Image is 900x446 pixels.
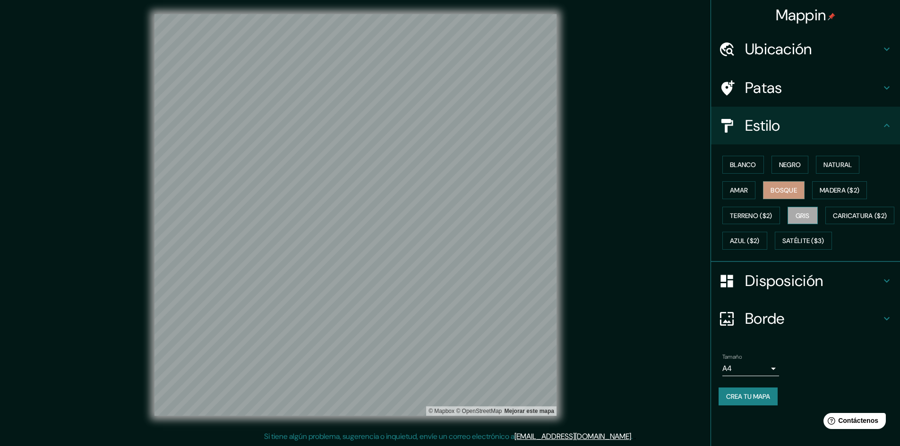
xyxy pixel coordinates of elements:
font: Satélite ($3) [782,237,824,245]
font: . [633,431,634,441]
font: Amar [730,186,748,194]
font: Mappin [776,5,826,25]
font: Negro [779,160,801,169]
a: [EMAIL_ADDRESS][DOMAIN_NAME] [514,431,631,441]
div: A4 [722,361,779,376]
button: Satélite ($3) [775,232,832,250]
a: Mapbox [429,408,454,414]
button: Bosque [763,181,805,199]
img: pin-icon.png [828,13,835,20]
a: Comentarios sobre el mapa [505,408,554,414]
font: Madera ($2) [820,186,859,194]
font: Caricatura ($2) [833,211,887,220]
font: Tamaño [722,353,742,361]
font: Blanco [730,160,756,169]
font: A4 [722,363,732,373]
button: Amar [722,181,755,199]
div: Ubicación [711,30,900,68]
button: Natural [816,156,859,174]
font: Si tiene algún problema, sugerencia o inquietud, envíe un correo electrónico a [264,431,514,441]
div: Disposición [711,262,900,300]
button: Madera ($2) [812,181,867,199]
button: Caricatura ($2) [825,207,895,225]
font: Borde [745,309,785,328]
font: Bosque [771,186,797,194]
font: . [631,431,633,441]
font: Estilo [745,116,780,135]
font: Gris [796,211,810,220]
font: © OpenStreetMap [456,408,502,414]
button: Blanco [722,156,764,174]
button: Crea tu mapa [719,387,778,405]
canvas: Mapa [154,14,557,416]
font: © Mapbox [429,408,454,414]
font: Natural [823,160,852,169]
button: Terreno ($2) [722,207,780,225]
font: Crea tu mapa [726,392,770,401]
button: Gris [788,207,818,225]
font: Ubicación [745,39,812,59]
div: Borde [711,300,900,337]
div: Patas [711,69,900,107]
font: . [634,431,636,441]
font: Patas [745,78,782,98]
iframe: Lanzador de widgets de ayuda [816,409,890,436]
font: Disposición [745,271,823,291]
button: Negro [771,156,809,174]
button: Azul ($2) [722,232,767,250]
font: Mejorar este mapa [505,408,554,414]
font: Terreno ($2) [730,211,772,220]
font: Azul ($2) [730,237,760,245]
div: Estilo [711,107,900,144]
a: Mapa de OpenStreet [456,408,502,414]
